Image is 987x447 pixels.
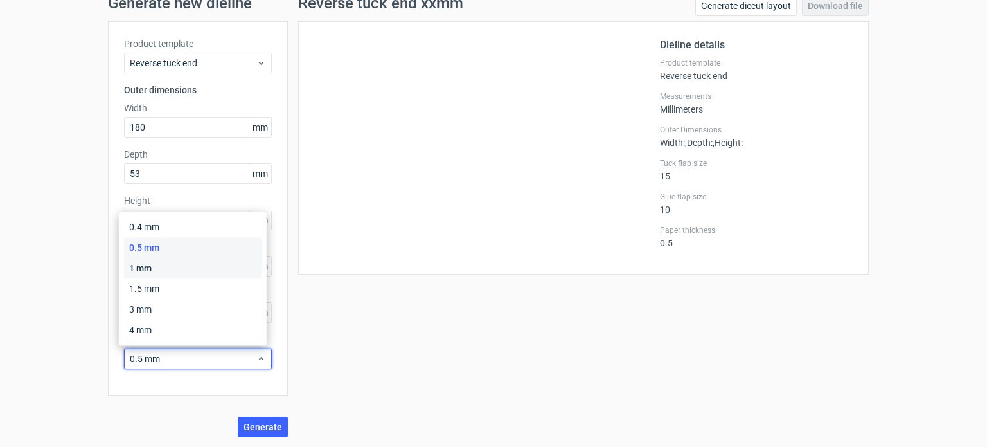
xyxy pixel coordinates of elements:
label: Height [124,194,272,207]
span: , Depth : [685,138,713,148]
div: 4 mm [124,320,262,340]
div: 0.5 mm [124,237,262,258]
div: Millimeters [660,91,853,114]
span: Generate [244,423,282,432]
label: Depth [124,148,272,161]
label: Product template [660,58,853,68]
div: 10 [660,192,853,215]
div: 1 mm [124,258,262,278]
label: Product template [124,37,272,50]
h3: Outer dimensions [124,84,272,96]
span: mm [249,164,271,183]
div: 3 mm [124,299,262,320]
span: , Height : [713,138,743,148]
div: 0.4 mm [124,217,262,237]
span: Width : [660,138,685,148]
div: 1.5 mm [124,278,262,299]
span: mm [249,118,271,137]
label: Tuck flap size [660,158,853,169]
span: Reverse tuck end [130,57,256,69]
button: Generate [238,417,288,437]
span: 0.5 mm [130,352,256,365]
label: Outer Dimensions [660,125,853,135]
h2: Dieline details [660,37,853,53]
div: 15 [660,158,853,181]
label: Measurements [660,91,853,102]
label: Paper thickness [660,225,853,235]
label: Width [124,102,272,114]
label: Glue flap size [660,192,853,202]
div: 0.5 [660,225,853,248]
div: Reverse tuck end [660,58,853,81]
span: mm [249,210,271,230]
